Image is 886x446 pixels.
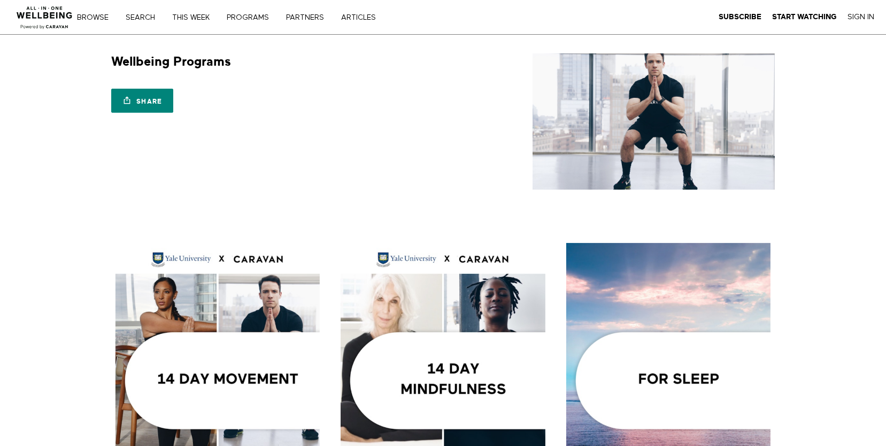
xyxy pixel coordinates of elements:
a: PARTNERS [282,14,335,21]
strong: Start Watching [772,13,837,21]
a: Sign In [848,12,874,22]
a: Share [111,89,173,113]
a: Search [122,14,166,21]
img: Wellbeing Programs [533,53,775,190]
a: Start Watching [772,12,837,22]
a: PROGRAMS [223,14,280,21]
a: THIS WEEK [168,14,221,21]
nav: Primary [84,12,398,22]
h1: Wellbeing Programs [111,53,231,70]
a: Subscribe [719,12,761,22]
a: Browse [73,14,120,21]
a: ARTICLES [337,14,387,21]
strong: Subscribe [719,13,761,21]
